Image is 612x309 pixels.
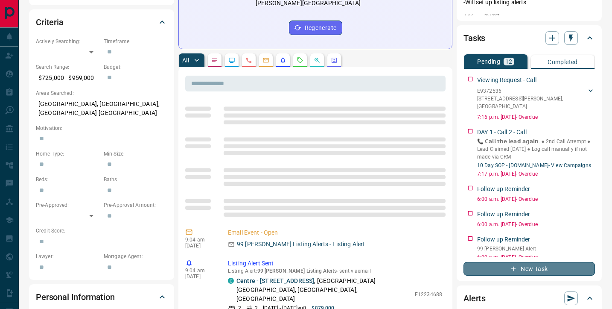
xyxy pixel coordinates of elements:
[104,150,167,158] p: Min Size:
[477,59,500,65] p: Pending
[36,124,167,132] p: Motivation:
[280,57,286,64] svg: Listing Alerts
[463,31,485,45] h2: Tasks
[236,277,314,284] a: Centre - [STREET_ADDRESS]
[36,97,167,120] p: [GEOGRAPHIC_DATA], [GEOGRAPHIC_DATA], [GEOGRAPHIC_DATA]-[GEOGRAPHIC_DATA]
[185,268,215,274] p: 9:04 am
[463,28,595,48] div: Tasks
[415,291,442,298] p: E12234688
[185,243,215,249] p: [DATE]
[36,15,64,29] h2: Criteria
[477,87,586,95] p: E9372536
[36,201,99,209] p: Pre-Approved:
[477,221,595,228] p: 6:00 a.m. [DATE] - Overdue
[36,227,167,235] p: Credit Score:
[289,21,342,35] button: Regenerate
[36,253,99,260] p: Lawyer:
[477,195,595,203] p: 6:00 a.m. [DATE] - Overdue
[185,274,215,280] p: [DATE]
[104,201,167,209] p: Pre-Approval Amount:
[182,57,189,63] p: All
[548,59,578,65] p: Completed
[477,138,595,161] p: 📞 𝗖𝗮𝗹𝗹 𝘁𝗵𝗲 𝗹𝗲𝗮𝗱 𝗮𝗴𝗮𝗶𝗻. ● 2nd Call Attempt ● Lead Claimed [DATE] ‎● Log call manually if not made ...
[36,63,99,71] p: Search Range:
[477,170,595,178] p: 7:17 p.m. [DATE] - Overdue
[36,150,99,158] p: Home Type:
[477,95,586,110] p: [STREET_ADDRESS][PERSON_NAME] , [GEOGRAPHIC_DATA]
[477,162,591,168] a: 10 Day SOP - [DOMAIN_NAME]- View Campaigns
[236,277,411,303] p: , [GEOGRAPHIC_DATA]-[GEOGRAPHIC_DATA], [GEOGRAPHIC_DATA], [GEOGRAPHIC_DATA]
[228,268,442,274] p: Listing Alert : - sent via email
[104,38,167,45] p: Timeframe:
[245,57,252,64] svg: Calls
[477,210,530,219] p: Follow up Reminder
[477,85,595,112] div: E9372536[STREET_ADDRESS][PERSON_NAME],[GEOGRAPHIC_DATA]
[463,262,595,276] button: New Task
[477,235,530,244] p: Follow up Reminder
[185,237,215,243] p: 9:04 am
[477,253,595,261] p: 6:00 a.m. [DATE] - Overdue
[314,57,321,64] svg: Opportunities
[228,259,442,268] p: Listing Alert Sent
[36,290,115,304] h2: Personal Information
[211,57,218,64] svg: Notes
[297,57,303,64] svg: Requests
[463,291,486,305] h2: Alerts
[477,185,530,194] p: Follow up Reminder
[228,57,235,64] svg: Lead Browsing Activity
[36,71,99,85] p: $725,000 - $959,000
[228,278,234,284] div: condos.ca
[228,228,442,237] p: Email Event - Open
[36,12,167,32] div: Criteria
[477,245,595,253] p: 99 [PERSON_NAME] Alert
[104,253,167,260] p: Mortgage Agent:
[104,63,167,71] p: Budget:
[463,14,500,20] p: 4:06 pm [DATE]
[463,288,595,309] div: Alerts
[477,128,527,137] p: DAY 1 - Call 2 - Call
[262,57,269,64] svg: Emails
[104,176,167,183] p: Baths:
[257,268,337,274] span: 99 [PERSON_NAME] Listing Alerts
[36,89,167,97] p: Areas Searched:
[477,113,595,121] p: 7:16 p.m. [DATE] - Overdue
[477,76,536,85] p: Viewing Request - Call
[36,287,167,307] div: Personal Information
[36,176,99,183] p: Beds:
[237,240,365,249] p: 99 [PERSON_NAME] Listing Alerts - Listing Alert
[505,59,513,65] p: 12
[331,57,338,64] svg: Agent Actions
[36,38,99,45] p: Actively Searching:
